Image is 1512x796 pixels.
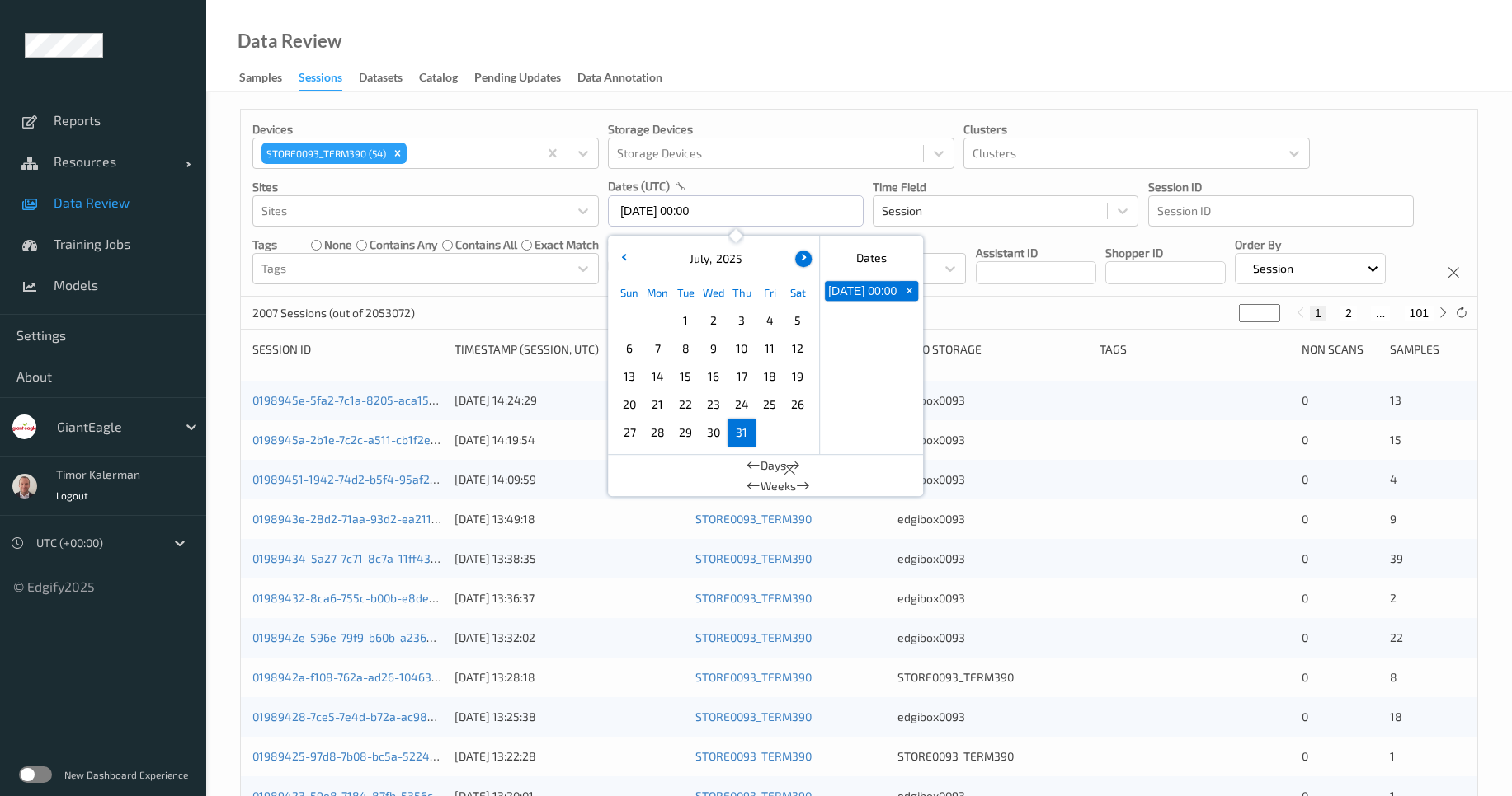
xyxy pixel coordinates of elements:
[1340,306,1357,321] button: 2
[455,590,683,606] div: [DATE] 13:36:37
[299,69,342,91] div: Sessions
[324,236,352,253] label: none
[728,419,756,447] div: Choose Thursday July 31 of 2025
[643,335,671,363] div: Choose Monday July 07 of 2025
[239,67,299,90] a: Samples
[252,393,471,407] a: 0198945e-5fa2-7c1a-8205-aca15b7e67c1
[699,363,728,391] div: Choose Wednesday July 16 of 2025
[897,550,1088,567] div: edgibox0093
[784,419,812,447] div: Choose Saturday August 02 of 2025
[897,511,1088,527] div: edgibox0093
[685,251,742,267] div: ,
[615,307,643,335] div: Choose Sunday June 29 of 2025
[1390,512,1397,526] span: 9
[695,591,812,605] a: STORE0093_TERM390
[1390,670,1397,684] span: 8
[252,749,484,763] a: 01989425-97d8-7b08-bc5a-522464d920a8
[695,749,812,763] a: STORE0093_TERM390
[643,307,671,335] div: Choose Monday June 30 of 2025
[695,551,812,565] a: STORE0093_TERM390
[825,281,900,301] button: [DATE] 00:00
[699,307,728,335] div: Choose Wednesday July 02 of 2025
[728,363,756,391] div: Choose Thursday July 17 of 2025
[897,392,1088,409] div: edgibox0093
[455,432,683,448] div: [DATE] 14:19:54
[1302,433,1308,447] span: 0
[252,236,277,253] p: Tags
[455,550,683,567] div: [DATE] 13:38:35
[1302,472,1308,486] span: 0
[728,307,756,335] div: Choose Thursday July 03 of 2025
[897,669,1088,686] div: STORE0093_TERM390
[1390,591,1397,605] span: 2
[1371,306,1391,321] button: ...
[608,121,954,138] p: Storage Devices
[730,393,753,416] span: 24
[756,279,784,307] div: Fri
[786,337,809,360] span: 12
[1390,433,1401,447] span: 15
[702,393,725,416] span: 23
[1302,341,1378,358] div: Non Scans
[1390,551,1403,565] span: 39
[1302,630,1308,644] span: 0
[474,67,577,90] a: Pending Updates
[252,709,478,723] a: 01989428-7ce5-7e4d-b72a-ac98dbf30933
[730,337,753,360] span: 10
[455,471,683,488] div: [DATE] 14:09:59
[359,69,403,90] div: Datasets
[702,337,725,360] span: 9
[1390,749,1395,763] span: 1
[646,365,669,388] span: 14
[1405,306,1434,321] button: 101
[643,419,671,447] div: Choose Monday July 28 of 2025
[608,178,670,194] p: dates (UTC)
[1310,306,1326,321] button: 1
[671,391,699,419] div: Choose Tuesday July 22 of 2025
[758,393,781,416] span: 25
[1390,630,1403,644] span: 22
[674,309,697,332] span: 1
[1390,709,1402,723] span: 18
[784,279,812,307] div: Sat
[455,341,683,358] div: Timestamp (Session, UTC)
[1302,512,1308,526] span: 0
[1302,393,1308,407] span: 0
[671,419,699,447] div: Choose Tuesday July 29 of 2025
[695,709,812,723] a: STORE0093_TERM390
[702,309,725,332] span: 2
[728,335,756,363] div: Choose Thursday July 10 of 2025
[695,630,812,644] a: STORE0093_TERM390
[252,551,469,565] a: 01989434-5a27-7c71-8c7a-11ff4355376a
[359,67,419,90] a: Datasets
[674,365,697,388] span: 15
[901,283,918,300] span: +
[1390,341,1466,358] div: Samples
[252,179,599,195] p: Sites
[1302,709,1308,723] span: 0
[761,457,786,474] span: Days
[646,393,669,416] span: 21
[756,391,784,419] div: Choose Friday July 25 of 2025
[615,363,643,391] div: Choose Sunday July 13 of 2025
[252,433,470,447] a: 0198945a-2b1e-7c2c-a511-cb1f2e090930
[897,748,1088,765] div: STORE0093_TERM390
[963,121,1310,138] p: Clusters
[643,391,671,419] div: Choose Monday July 21 of 2025
[784,335,812,363] div: Choose Saturday July 12 of 2025
[897,709,1088,725] div: edgibox0093
[784,391,812,419] div: Choose Saturday July 26 of 2025
[730,421,753,444] span: 31
[1247,260,1299,277] p: Session
[674,337,697,360] span: 8
[784,307,812,335] div: Choose Saturday July 05 of 2025
[1302,670,1308,684] span: 0
[756,335,784,363] div: Choose Friday July 11 of 2025
[1100,341,1290,358] div: Tags
[699,279,728,307] div: Wed
[685,251,709,265] span: July
[758,365,781,388] span: 18
[615,419,643,447] div: Choose Sunday July 27 of 2025
[1148,179,1414,195] p: Session ID
[618,365,641,388] span: 13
